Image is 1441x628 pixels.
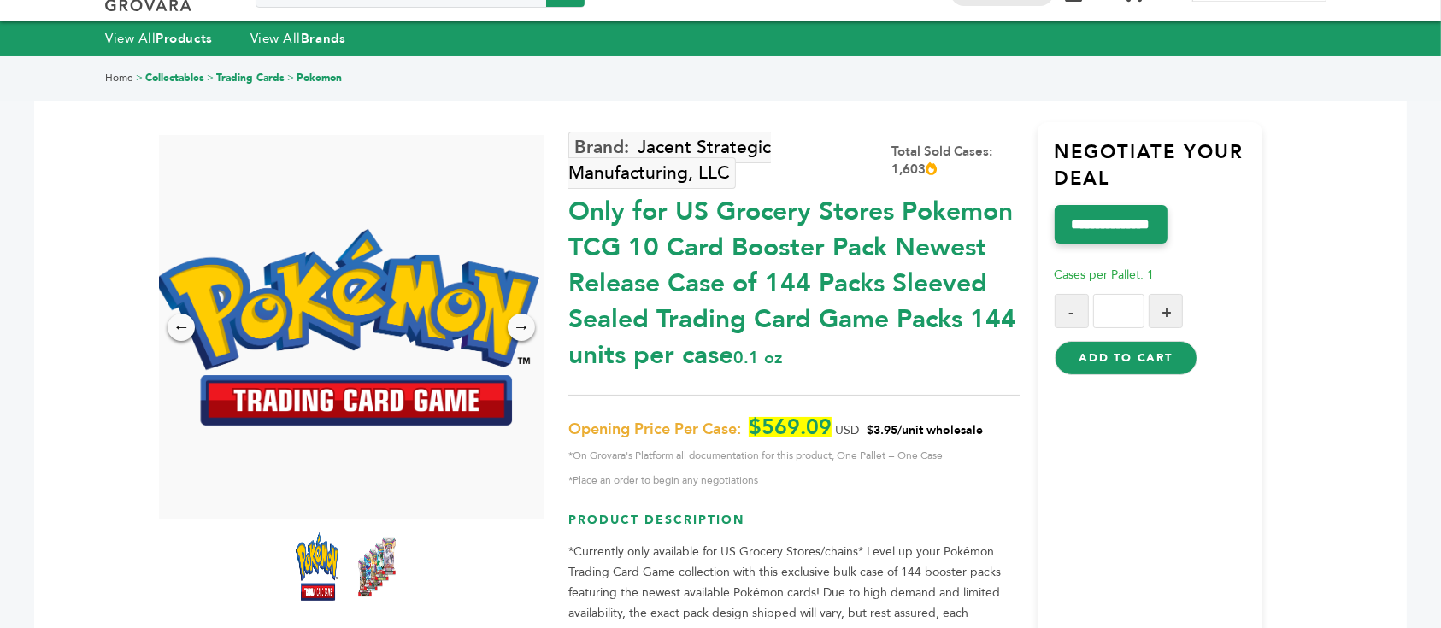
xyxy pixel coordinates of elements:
span: 0.1 oz [733,346,782,369]
a: Trading Cards [216,71,285,85]
a: Jacent Strategic Manufacturing, LLC [568,132,771,188]
strong: Products [156,30,212,47]
button: + [1149,294,1183,328]
span: > [136,71,143,85]
a: View AllProducts [105,30,213,47]
div: Total Sold Cases: 1,603 [891,143,1020,179]
button: - [1055,294,1089,328]
h3: Product Description [568,512,1020,542]
span: USD [835,422,859,438]
div: ← [168,314,195,341]
div: → [508,314,535,341]
strong: Brands [301,30,345,47]
a: Home [105,71,133,85]
span: $3.95/unit wholesale [867,422,983,438]
a: Collectables [145,71,204,85]
a: View AllBrands [250,30,346,47]
span: Cases per Pallet: 1 [1055,267,1155,283]
img: *Only for US Grocery Stores* Pokemon TCG 10 Card Booster Pack – Newest Release (Case of 144 Packs... [296,532,338,601]
span: > [207,71,214,85]
span: $569.09 [749,417,832,437]
span: *Place an order to begin any negotiations [568,470,1020,490]
img: *Only for US Grocery Stores* Pokemon TCG 10 Card Booster Pack – Newest Release (Case of 144 Packs... [356,532,398,601]
a: Pokemon [297,71,342,85]
button: Add to Cart [1055,341,1197,375]
img: *Only for US Grocery Stores* Pokemon TCG 10 Card Booster Pack – Newest Release (Case of 144 Packs... [155,229,539,426]
span: > [287,71,294,85]
div: Only for US Grocery Stores Pokemon TCG 10 Card Booster Pack Newest Release Case of 144 Packs Slee... [568,185,1020,373]
span: Opening Price Per Case: [568,420,741,440]
h3: Negotiate Your Deal [1055,139,1263,205]
span: *On Grovara's Platform all documentation for this product, One Pallet = One Case [568,445,1020,466]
